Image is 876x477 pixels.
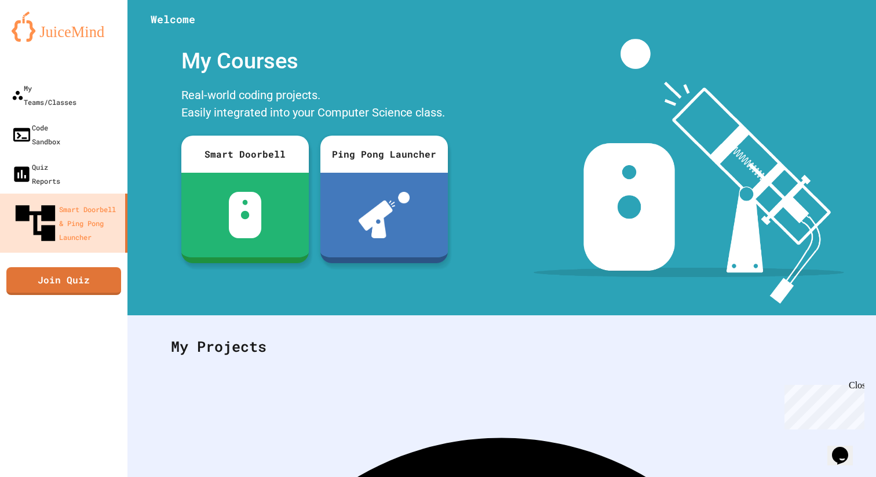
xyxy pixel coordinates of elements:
[5,5,80,74] div: Chat with us now!Close
[229,192,262,238] img: sdb-white.svg
[176,83,454,127] div: Real-world coding projects. Easily integrated into your Computer Science class.
[12,81,76,109] div: My Teams/Classes
[12,12,116,42] img: logo-orange.svg
[12,121,60,148] div: Code Sandbox
[12,160,60,188] div: Quiz Reports
[159,324,844,369] div: My Projects
[12,199,121,247] div: Smart Doorbell & Ping Pong Launcher
[827,431,864,465] iframe: chat widget
[6,267,121,295] a: Join Quiz
[780,380,864,429] iframe: chat widget
[176,39,454,83] div: My Courses
[181,136,309,173] div: Smart Doorbell
[359,192,410,238] img: ppl-with-ball.png
[320,136,448,173] div: Ping Pong Launcher
[534,39,844,304] img: banner-image-my-projects.png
